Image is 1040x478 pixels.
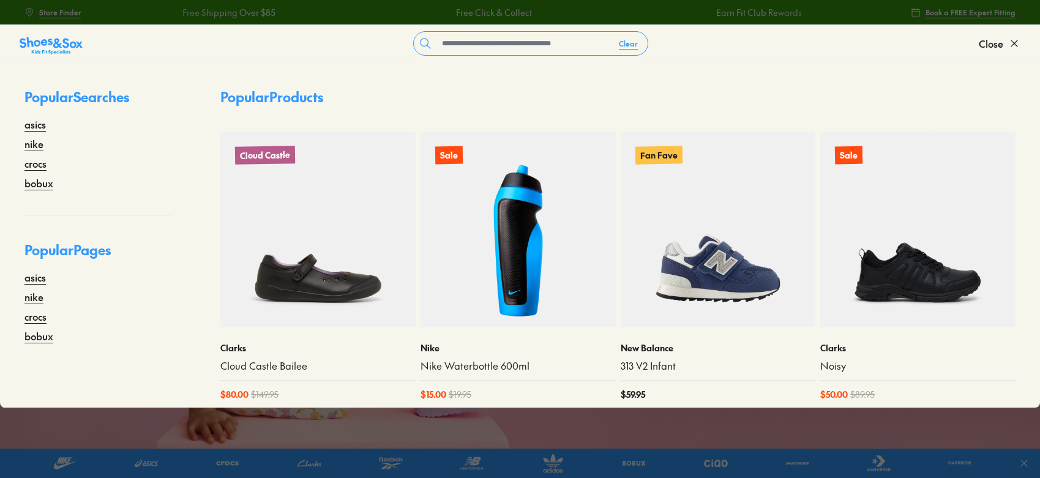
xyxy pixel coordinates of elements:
[24,176,53,190] a: bobux
[820,359,1016,373] a: Noisy
[421,342,616,354] p: Nike
[820,342,1016,354] p: Clarks
[220,132,416,327] a: Cloud Castle
[24,136,43,151] a: nike
[24,87,171,117] p: Popular Searches
[820,132,1016,327] a: Sale
[220,388,249,401] span: $ 80.00
[421,359,616,373] a: Nike Waterbottle 600ml
[926,7,1016,18] span: Book a FREE Expert Fitting
[421,132,616,327] a: Sale
[20,36,83,56] img: SNS_Logo_Responsive.svg
[220,359,416,373] a: Cloud Castle Bailee
[220,342,416,354] p: Clarks
[609,32,648,54] button: Clear
[449,388,471,401] span: $ 19.95
[835,146,862,165] p: Sale
[24,1,81,23] a: Store Finder
[20,34,83,53] a: Shoes &amp; Sox
[820,388,848,401] span: $ 50.00
[179,6,272,19] a: Free Shipping Over $85
[850,388,875,401] span: $ 89.95
[39,7,81,18] span: Store Finder
[24,240,171,270] p: Popular Pages
[251,388,279,401] span: $ 149.95
[24,117,46,132] a: asics
[220,87,323,107] p: Popular Products
[452,6,528,19] a: Free Click & Collect
[911,1,1016,23] a: Book a FREE Expert Fitting
[235,146,295,165] p: Cloud Castle
[24,329,53,343] a: bobux
[621,388,645,401] span: $ 59.95
[635,146,682,164] p: Fan Fave
[621,359,816,373] a: 313 V2 Infant
[713,6,798,19] a: Earn Fit Club Rewards
[421,388,446,401] span: $ 15.00
[24,289,43,304] a: nike
[621,342,816,354] p: New Balance
[24,309,47,324] a: crocs
[24,156,47,171] a: crocs
[979,30,1020,57] button: Close
[435,146,463,165] p: Sale
[621,132,816,327] a: Fan Fave
[24,270,46,285] a: asics
[12,396,61,441] iframe: Gorgias live chat messenger
[979,36,1003,51] span: Close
